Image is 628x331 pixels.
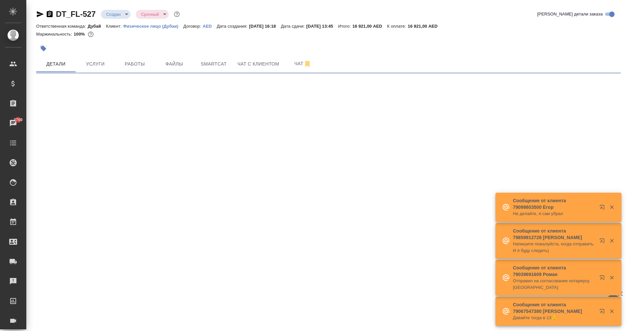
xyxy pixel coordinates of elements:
p: Не делайте, я сам убрал [513,210,595,217]
p: Дата создания: [217,24,249,29]
span: Чат [287,60,319,68]
p: Напишите пожалуйста, когда отправить. И я буду следить) [513,241,595,254]
button: Создан [104,12,123,17]
span: [PERSON_NAME] детали заказа [537,11,603,17]
span: Детали [40,60,72,68]
p: Итого: [338,24,352,29]
span: Услуги [80,60,111,68]
p: [DATE] 13:45 [306,24,338,29]
p: Давайте тогда в 13😌 [513,315,595,321]
p: AED [203,24,217,29]
p: Физическое лицо (Дубаи) [123,24,183,29]
span: Файлы [158,60,190,68]
button: Закрыть [605,204,618,210]
a: DT_FL-527 [56,10,96,18]
p: Маржинальность: [36,32,74,37]
p: Дата сдачи: [281,24,306,29]
svg: Отписаться [303,60,311,68]
button: Срочный [139,12,161,17]
p: 16 921,00 AED [408,24,443,29]
div: Создан [136,10,169,19]
p: Отправил на согласование нотариусу. [GEOGRAPHIC_DATA] [513,278,595,291]
span: Работы [119,60,151,68]
div: Создан [101,10,131,19]
p: Дубай [88,24,106,29]
button: Закрыть [605,308,618,314]
p: Сообщение от клиента 79067547380 [PERSON_NAME] [513,301,595,315]
span: Чат с клиентом [237,60,279,68]
p: Клиент: [106,24,123,29]
p: 100% [74,32,86,37]
p: Сообщение от клиента 79039691609 Роман [513,264,595,278]
p: [DATE] 16:18 [249,24,281,29]
p: Сообщение от клиента 79099803500 Егор [513,197,595,210]
p: 16 921,00 AED [352,24,387,29]
button: Открыть в новой вкладке [595,201,611,216]
button: Открыть в новой вкладке [595,305,611,320]
button: Скопировать ссылку [46,10,54,18]
button: Доп статусы указывают на важность/срочность заказа [173,10,181,18]
p: К оплате: [387,24,408,29]
button: Добавить тэг [36,41,51,56]
button: Скопировать ссылку для ЯМессенджера [36,10,44,18]
button: Открыть в новой вкладке [595,271,611,287]
button: Закрыть [605,238,618,244]
p: Сообщение от клиента 79859912728 [PERSON_NAME] [513,228,595,241]
button: Закрыть [605,275,618,281]
button: 0.00 AED; [86,30,95,39]
span: 3769 [10,117,26,123]
p: Договор: [183,24,203,29]
a: 3769 [2,115,25,131]
a: Физическое лицо (Дубаи) [123,23,183,29]
p: Ответственная команда: [36,24,88,29]
span: Smartcat [198,60,229,68]
button: Открыть в новой вкладке [595,234,611,250]
a: AED [203,23,217,29]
